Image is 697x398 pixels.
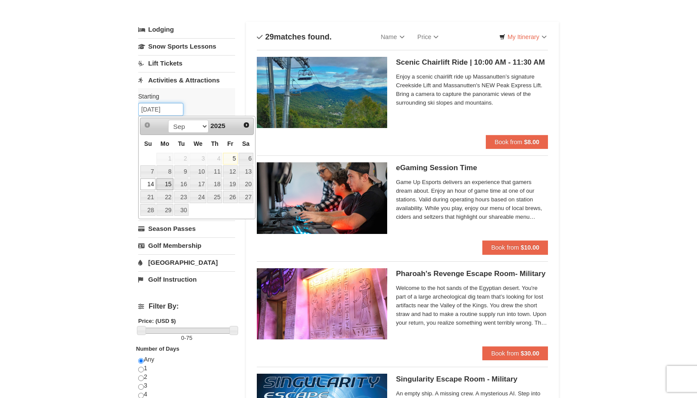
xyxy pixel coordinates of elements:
a: Activities & Attractions [138,72,235,88]
a: 6 [239,153,253,165]
span: 2 [174,153,189,165]
img: 19664770-34-0b975b5b.jpg [257,162,387,234]
a: 7 [140,165,156,178]
a: 24 [189,191,206,203]
a: 5 [223,153,238,165]
h5: Pharoah's Revenge Escape Room- Military [396,270,548,278]
span: Next [243,122,250,128]
strong: $10.00 [521,244,539,251]
a: 11 [207,165,222,178]
h4: Filter By: [138,303,235,310]
a: 12 [223,165,238,178]
span: 2025 [210,122,225,129]
strong: Number of Days [136,345,179,352]
span: 1 [156,153,173,165]
a: 27 [239,191,253,203]
a: 23 [174,191,189,203]
a: 26 [223,191,238,203]
strong: Price: (USD $) [138,318,176,324]
label: Starting [138,92,229,101]
span: 4 [207,153,222,165]
button: Book from $8.00 [486,135,548,149]
button: Book from $10.00 [482,240,548,254]
a: Golf Instruction [138,271,235,287]
a: 14 [140,178,156,191]
a: 16 [174,178,189,191]
a: 17 [189,178,206,191]
a: My Itinerary [494,30,552,43]
h5: Scenic Chairlift Ride | 10:00 AM - 11:30 AM [396,58,548,67]
a: Price [411,28,445,46]
strong: $8.00 [524,138,539,145]
span: 0 [181,335,184,341]
span: 3 [189,153,206,165]
a: Name [374,28,411,46]
span: Book from [491,244,519,251]
a: [GEOGRAPHIC_DATA] [138,254,235,270]
a: 19 [223,178,238,191]
a: 20 [239,178,253,191]
span: Wednesday [193,140,202,147]
span: Game Up Esports delivers an experience that gamers dream about. Enjoy an hour of game time at one... [396,178,548,221]
label: - [138,334,235,342]
span: Prev [144,122,151,128]
a: Next [240,119,252,131]
a: 29 [156,204,173,216]
a: 30 [174,204,189,216]
span: 75 [186,335,192,341]
a: 22 [156,191,173,203]
span: Book from [491,350,519,357]
span: Enjoy a scenic chairlift ride up Massanutten’s signature Creekside Lift and Massanutten's NEW Pea... [396,72,548,107]
h4: matches found. [257,33,332,41]
a: 28 [140,204,156,216]
a: 15 [156,178,173,191]
h5: eGaming Session Time [396,164,548,172]
a: Golf Membership [138,237,235,253]
a: 13 [239,165,253,178]
span: Book from [495,138,522,145]
button: Book from $30.00 [482,346,548,360]
a: 10 [189,165,206,178]
span: Welcome to the hot sands of the Egyptian desert. You're part of a large archeological dig team th... [396,284,548,327]
a: Lift Tickets [138,55,235,71]
a: 8 [156,165,173,178]
span: Tuesday [178,140,185,147]
a: 18 [207,178,222,191]
strong: $30.00 [521,350,539,357]
span: 29 [265,33,274,41]
a: Lodging [138,22,235,37]
img: 24896431-1-a2e2611b.jpg [257,57,387,128]
a: Prev [141,119,153,131]
span: Monday [160,140,169,147]
span: Sunday [144,140,152,147]
a: 9 [174,165,189,178]
span: Thursday [211,140,219,147]
img: 6619913-410-20a124c9.jpg [257,268,387,339]
h5: Singularity Escape Room - Military [396,375,548,384]
a: 21 [140,191,156,203]
a: Snow Sports Lessons [138,38,235,54]
span: Friday [227,140,233,147]
span: Saturday [242,140,249,147]
a: 25 [207,191,222,203]
a: Season Passes [138,220,235,237]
